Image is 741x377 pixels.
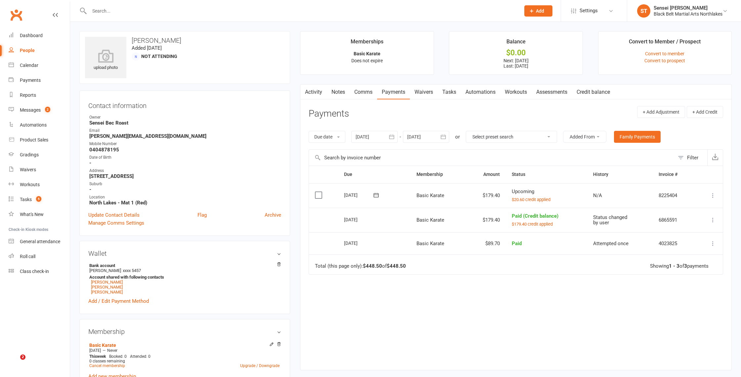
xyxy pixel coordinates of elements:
[416,217,444,223] span: Basic Karate
[197,211,207,219] a: Flag
[344,190,374,200] div: [DATE]
[363,263,382,269] strong: $448.50
[89,275,278,280] strong: Account shared with following contacts
[89,263,278,268] strong: Bank account
[91,285,123,290] a: [PERSON_NAME]
[20,269,49,274] div: Class check-in
[351,37,383,49] div: Memberships
[327,84,350,100] a: Notes
[506,166,587,183] th: Status
[8,7,24,23] a: Clubworx
[653,166,695,183] th: Invoice #
[629,37,701,49] div: Convert to Member / Prospect
[637,4,650,18] div: ST
[9,58,70,73] a: Calendar
[240,363,280,368] a: Upgrade / Downgrade
[89,154,281,161] div: Date of Birth
[89,194,281,200] div: Location
[265,211,281,219] a: Archive
[512,221,553,227] button: $179.40 credit applied
[20,122,47,128] div: Automations
[9,133,70,147] a: Product Sales
[89,168,281,174] div: Address
[351,58,383,63] span: Does not expire
[653,208,695,232] td: 6865591
[645,51,684,56] a: Convert to member
[350,84,377,100] a: Comms
[89,181,281,187] div: Suburb
[7,354,22,370] iframe: Intercom live chat
[675,150,707,166] button: Filter
[9,264,70,279] a: Class kiosk mode
[416,241,444,246] span: Basic Karate
[593,214,627,226] span: Status changed by user
[20,107,41,113] div: Messages
[89,133,281,139] strong: [PERSON_NAME][EMAIL_ADDRESS][DOMAIN_NAME]
[20,152,39,157] div: Gradings
[132,45,162,51] time: Added [DATE]
[536,8,544,14] span: Add
[563,131,606,143] button: Added From
[593,192,602,198] span: N/A
[465,208,506,232] td: $179.40
[410,84,438,100] a: Waivers
[89,343,116,348] a: Basic Karate
[572,84,615,100] a: Credit balance
[512,213,558,219] span: Paid (Credit balance)
[9,177,70,192] a: Workouts
[438,84,461,100] a: Tasks
[512,222,553,227] small: $179.40 credit applied
[455,133,460,141] div: or
[91,290,123,295] a: [PERSON_NAME]
[654,11,722,17] div: Black Belt Martial Arts Northlakes
[20,239,60,244] div: General attendance
[20,167,36,172] div: Waivers
[687,154,698,162] div: Filter
[377,84,410,100] a: Payments
[88,328,281,335] h3: Membership
[85,49,126,71] div: upload photo
[614,131,661,143] a: Family Payments
[36,196,41,202] span: 5
[89,363,125,368] a: Cancel membership
[45,107,50,112] span: 2
[109,354,127,359] span: Booked: 0
[20,182,40,187] div: Workouts
[309,109,349,119] h3: Payments
[20,63,38,68] div: Calendar
[88,250,281,257] h3: Wallet
[684,263,687,269] strong: 3
[9,88,70,103] a: Reports
[506,37,526,49] div: Balance
[9,28,70,43] a: Dashboard
[587,166,653,183] th: History
[300,84,327,100] a: Activity
[532,84,572,100] a: Assessments
[107,348,117,353] span: Never
[653,183,695,208] td: 8225404
[9,207,70,222] a: What's New
[465,183,506,208] td: $179.40
[593,241,629,246] span: Attempted once
[387,263,406,269] strong: $448.50
[89,114,281,121] div: Owner
[20,212,44,217] div: What's New
[88,219,144,227] a: Manage Comms Settings
[315,263,406,269] div: Total (this page only): of
[88,262,281,296] li: [PERSON_NAME]
[88,297,149,305] a: Add / Edit Payment Method
[89,200,281,206] strong: North Lakes - Mat 1 (Red)
[88,354,108,359] div: week
[9,147,70,162] a: Gradings
[20,254,35,259] div: Roll call
[89,147,281,153] strong: 0404878195
[89,187,281,192] strong: -
[309,150,675,166] input: Search by invoice number
[344,214,374,225] div: [DATE]
[512,197,550,202] button: $20.60 credit applied
[9,162,70,177] a: Waivers
[20,137,48,142] div: Product Sales
[512,241,522,246] span: Paid
[461,84,500,100] a: Automations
